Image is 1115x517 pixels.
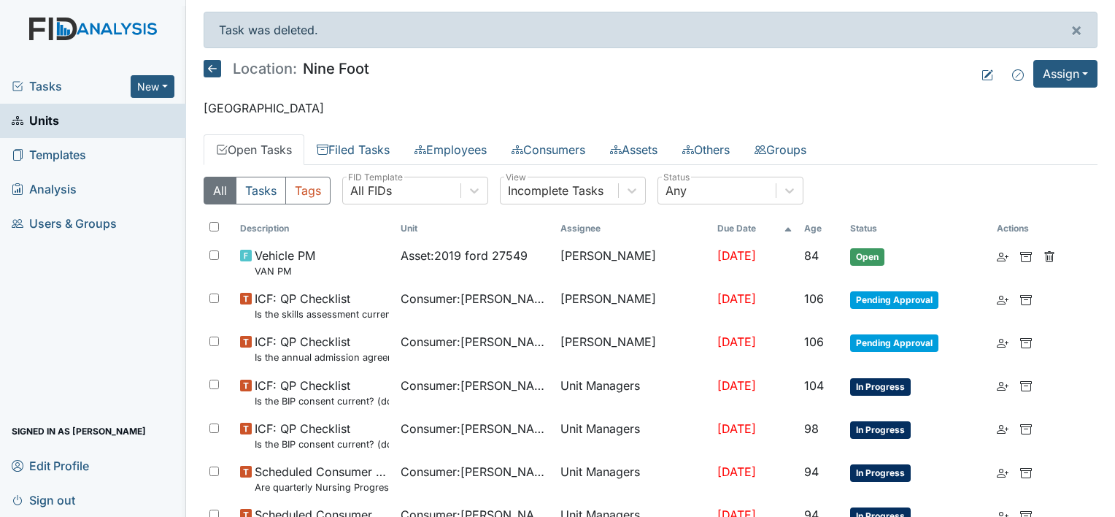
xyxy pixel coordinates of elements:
[1020,247,1032,264] a: Archive
[717,291,756,306] span: [DATE]
[255,463,389,494] span: Scheduled Consumer Chart Review Are quarterly Nursing Progress Notes/Visual Assessments completed...
[204,177,331,204] div: Type filter
[401,290,549,307] span: Consumer : [PERSON_NAME]
[804,421,819,436] span: 98
[804,291,824,306] span: 106
[555,457,711,500] td: Unit Managers
[798,216,844,241] th: Toggle SortBy
[804,378,824,393] span: 104
[255,377,389,408] span: ICF: QP Checklist Is the BIP consent current? (document the date, BIP number in the comment section)
[991,216,1064,241] th: Actions
[233,61,297,76] span: Location:
[401,420,549,437] span: Consumer : [PERSON_NAME]
[555,414,711,457] td: Unit Managers
[255,264,315,278] small: VAN PM
[255,307,389,321] small: Is the skills assessment current? (document the date in the comment section)
[12,178,77,201] span: Analysis
[255,480,389,494] small: Are quarterly Nursing Progress Notes/Visual Assessments completed by the end of the month followi...
[401,333,549,351] span: Consumer : [PERSON_NAME]
[255,420,389,451] span: ICF: QP Checklist Is the BIP consent current? (document the date, BIP number in the comment section)
[401,247,528,264] span: Asset : 2019 ford 27549
[350,182,392,199] div: All FIDs
[255,437,389,451] small: Is the BIP consent current? (document the date, BIP number in the comment section)
[12,489,75,511] span: Sign out
[209,222,219,231] input: Toggle All Rows Selected
[711,216,798,241] th: Toggle SortBy
[204,134,304,165] a: Open Tasks
[508,182,603,199] div: Incomplete Tasks
[717,334,756,349] span: [DATE]
[255,394,389,408] small: Is the BIP consent current? (document the date, BIP number in the comment section)
[131,75,174,98] button: New
[1070,19,1082,40] span: ×
[555,284,711,327] td: [PERSON_NAME]
[717,248,756,263] span: [DATE]
[285,177,331,204] button: Tags
[850,334,938,352] span: Pending Approval
[234,216,395,241] th: Toggle SortBy
[12,110,59,132] span: Units
[401,463,549,480] span: Consumer : [PERSON_NAME]
[804,464,819,479] span: 94
[717,464,756,479] span: [DATE]
[401,377,549,394] span: Consumer : [PERSON_NAME]
[12,420,146,443] span: Signed in as [PERSON_NAME]
[1056,12,1097,47] button: ×
[555,241,711,284] td: [PERSON_NAME]
[850,291,938,309] span: Pending Approval
[255,290,389,321] span: ICF: QP Checklist Is the skills assessment current? (document the date in the comment section)
[12,454,89,477] span: Edit Profile
[1043,247,1055,264] a: Delete
[12,144,86,166] span: Templates
[555,371,711,414] td: Unit Managers
[204,60,369,77] h5: Nine Foot
[395,216,555,241] th: Toggle SortBy
[598,134,670,165] a: Assets
[499,134,598,165] a: Consumers
[204,177,236,204] button: All
[1020,290,1032,307] a: Archive
[555,216,711,241] th: Assignee
[804,248,819,263] span: 84
[402,134,499,165] a: Employees
[850,248,884,266] span: Open
[255,351,389,364] small: Is the annual admission agreement current? (document the date in the comment section)
[1020,333,1032,351] a: Archive
[1020,463,1032,480] a: Archive
[236,177,286,204] button: Tasks
[742,134,819,165] a: Groups
[1020,420,1032,437] a: Archive
[850,421,911,439] span: In Progress
[12,77,131,95] a: Tasks
[670,134,742,165] a: Others
[555,327,711,370] td: [PERSON_NAME]
[204,12,1097,48] div: Task was deleted.
[255,333,389,364] span: ICF: QP Checklist Is the annual admission agreement current? (document the date in the comment se...
[255,247,315,278] span: Vehicle PM VAN PM
[665,182,687,199] div: Any
[717,378,756,393] span: [DATE]
[844,216,991,241] th: Toggle SortBy
[717,421,756,436] span: [DATE]
[12,212,117,235] span: Users & Groups
[850,378,911,396] span: In Progress
[1020,377,1032,394] a: Archive
[1033,60,1097,88] button: Assign
[204,99,1097,117] p: [GEOGRAPHIC_DATA]
[804,334,824,349] span: 106
[304,134,402,165] a: Filed Tasks
[850,464,911,482] span: In Progress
